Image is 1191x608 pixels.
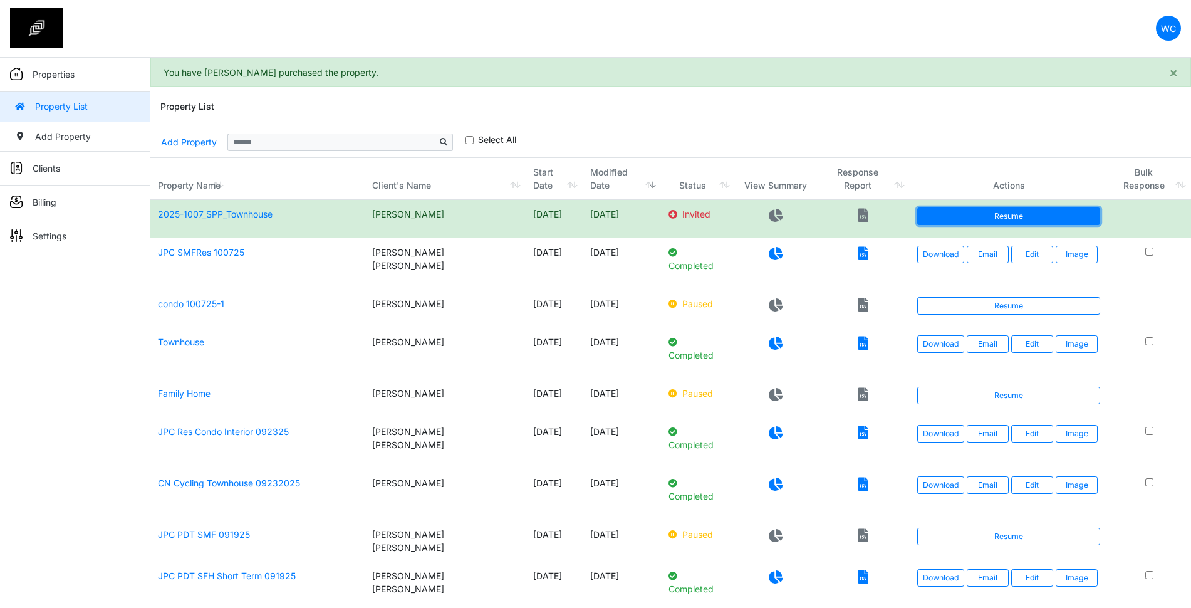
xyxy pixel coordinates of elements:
td: [DATE] [583,379,661,417]
a: Download [917,476,964,494]
p: Completed [668,335,727,362]
a: Edit [1011,425,1053,443]
p: WC [1161,22,1176,35]
td: [PERSON_NAME] [PERSON_NAME] [365,417,526,469]
td: [DATE] [526,379,583,417]
input: Sizing example input [227,134,435,151]
a: Resume [917,387,1100,404]
a: Add Property [160,131,217,153]
th: Bulk Response: activate to sort column ascending [1108,158,1191,200]
td: [DATE] [526,290,583,328]
a: Edit [1011,569,1053,587]
td: [DATE] [526,417,583,469]
p: Paused [668,297,727,310]
button: Email [967,246,1009,263]
th: Client's Name: activate to sort column ascending [365,158,526,200]
p: Paused [668,528,727,541]
td: [DATE] [526,238,583,290]
p: Paused [668,387,727,400]
label: Select All [478,133,516,146]
a: JPC Res Condo Interior 092325 [158,426,289,437]
button: Image [1056,335,1098,353]
button: Email [967,569,1009,587]
th: Response Report: activate to sort column ascending [817,158,910,200]
a: WC [1156,16,1181,41]
a: Download [917,425,964,443]
th: View Summary [735,158,817,200]
img: sidemenu_properties.png [10,68,23,80]
p: Clients [33,162,60,175]
td: [DATE] [583,520,661,562]
td: [PERSON_NAME] [365,200,526,238]
a: Townhouse [158,337,204,347]
a: Edit [1011,335,1053,353]
button: Image [1056,476,1098,494]
span: × [1169,65,1178,80]
a: Download [917,246,964,263]
th: Status: activate to sort column ascending [661,158,735,200]
a: Edit [1011,246,1053,263]
td: [DATE] [583,290,661,328]
p: Completed [668,476,727,503]
a: CN Cycling Townhouse 09232025 [158,478,300,488]
div: You have [PERSON_NAME] purchased the property. [150,58,1191,87]
th: Start Date: activate to sort column ascending [526,158,583,200]
a: JPC SMFRes 100725 [158,247,244,258]
img: sidemenu_billing.png [10,196,23,208]
td: [PERSON_NAME] [PERSON_NAME] [365,520,526,562]
td: [DATE] [583,328,661,379]
td: [DATE] [526,469,583,520]
button: Image [1056,569,1098,587]
td: [DATE] [583,469,661,520]
p: Billing [33,196,56,209]
a: Family Home [158,388,211,399]
button: Image [1056,246,1098,263]
button: Image [1056,425,1098,443]
a: Edit [1011,476,1053,494]
button: Email [967,476,1009,494]
p: Settings [33,229,66,243]
a: Download [917,335,964,353]
p: Completed [668,569,727,595]
td: [DATE] [583,417,661,469]
h6: Property List [160,102,214,112]
td: [PERSON_NAME] [365,290,526,328]
th: Property Name: activate to sort column ascending [150,158,365,200]
a: Resume [917,528,1100,545]
th: Actions [910,158,1108,200]
img: sidemenu_client.png [10,162,23,174]
button: Email [967,335,1009,353]
a: JPC PDT SFH Short Term 091925 [158,570,296,581]
p: Properties [33,68,75,81]
td: [DATE] [526,328,583,379]
a: Download [917,569,964,587]
td: [PERSON_NAME] [365,328,526,379]
p: Completed [668,246,727,272]
td: [DATE] [526,200,583,238]
td: [DATE] [583,200,661,238]
img: sidemenu_settings.png [10,229,23,242]
th: Modified Date: activate to sort column ascending [583,158,661,200]
button: Close [1157,58,1190,86]
img: spp logo [10,8,63,48]
a: condo 100725-1 [158,298,224,309]
td: [DATE] [583,238,661,290]
button: Email [967,425,1009,443]
a: 2025-1007_SPP_Townhouse [158,209,273,219]
p: Completed [668,425,727,451]
td: [DATE] [526,520,583,562]
td: [PERSON_NAME] [365,469,526,520]
a: Resume [917,207,1100,225]
td: [PERSON_NAME] [PERSON_NAME] [365,238,526,290]
a: JPC PDT SMF 091925 [158,529,250,540]
p: Invited [668,207,727,221]
td: [PERSON_NAME] [365,379,526,417]
a: Resume [917,297,1100,315]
